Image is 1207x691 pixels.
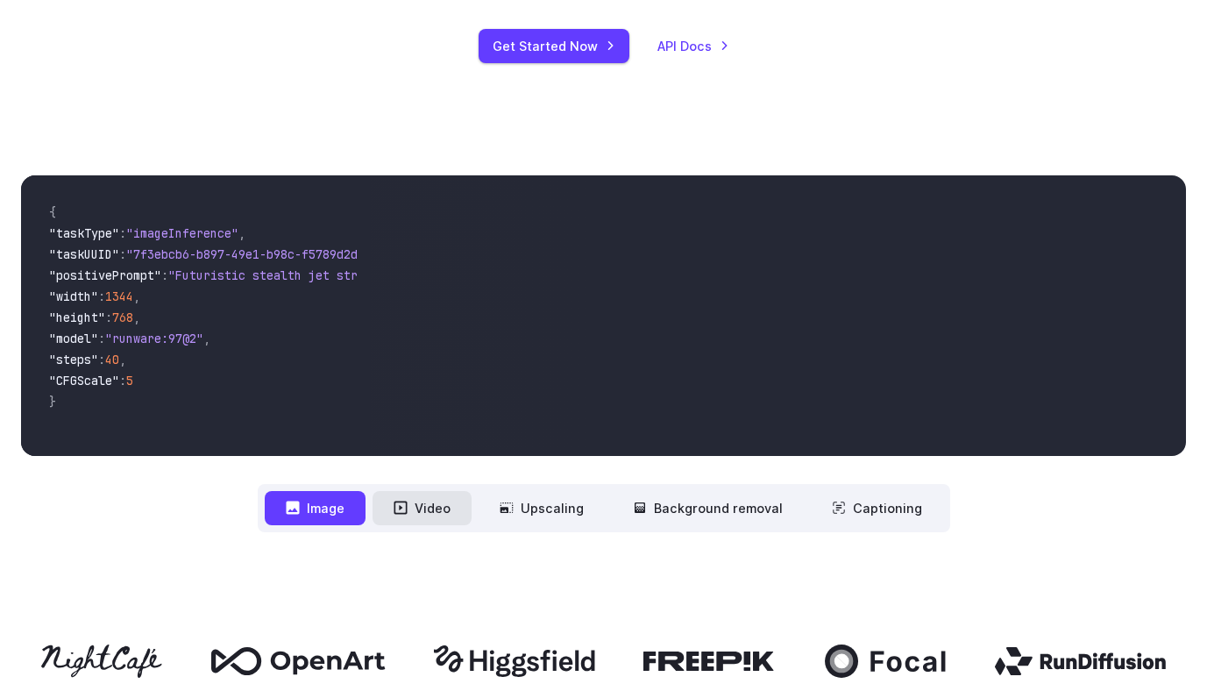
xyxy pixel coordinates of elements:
span: : [98,289,105,304]
span: , [238,225,245,241]
span: : [161,267,168,283]
span: "runware:97@2" [105,331,203,346]
button: Video [373,491,472,525]
button: Background removal [612,491,804,525]
span: } [49,394,56,410]
a: API Docs [657,36,729,56]
span: "Futuristic stealth jet streaking through a neon-lit cityscape with glowing purple exhaust" [168,267,806,283]
span: : [105,310,112,325]
span: "imageInference" [126,225,238,241]
span: 40 [105,352,119,367]
span: 5 [126,373,133,388]
button: Image [265,491,366,525]
span: "7f3ebcb6-b897-49e1-b98c-f5789d2d40d7" [126,246,393,262]
span: : [119,373,126,388]
span: , [133,289,140,304]
span: 1344 [105,289,133,304]
span: "positivePrompt" [49,267,161,283]
span: 768 [112,310,133,325]
span: "steps" [49,352,98,367]
span: "CFGScale" [49,373,119,388]
span: : [119,225,126,241]
span: "taskType" [49,225,119,241]
span: : [119,246,126,262]
button: Upscaling [479,491,605,525]
span: : [98,331,105,346]
span: : [98,352,105,367]
span: "height" [49,310,105,325]
span: "width" [49,289,98,304]
span: "model" [49,331,98,346]
span: , [203,331,210,346]
span: { [49,204,56,220]
span: , [133,310,140,325]
button: Captioning [811,491,943,525]
span: "taskUUID" [49,246,119,262]
a: Get Started Now [479,29,629,63]
span: , [119,352,126,367]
